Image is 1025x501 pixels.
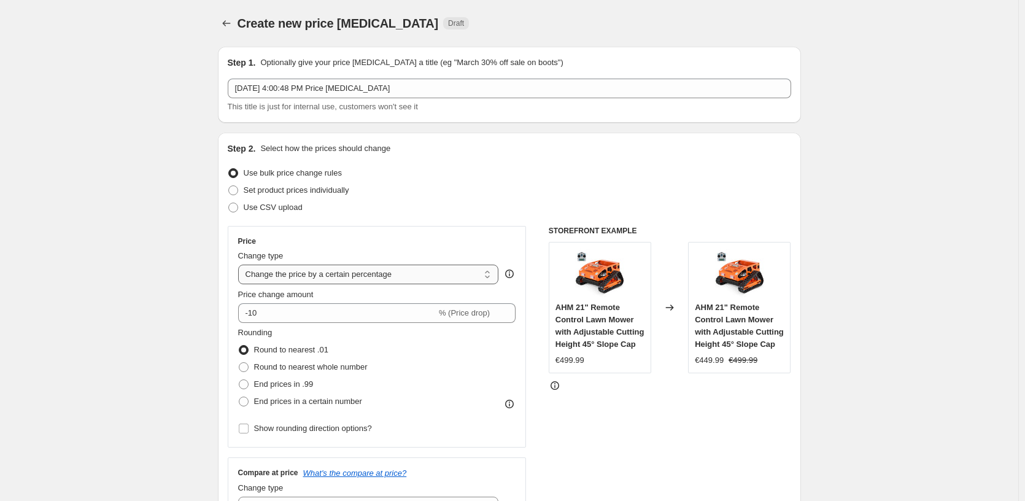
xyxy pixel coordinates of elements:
[549,226,791,236] h6: STOREFRONT EXAMPLE
[260,142,390,155] p: Select how the prices should change
[244,185,349,195] span: Set product prices individually
[238,328,273,337] span: Rounding
[439,308,490,317] span: % (Price drop)
[254,397,362,406] span: End prices in a certain number
[254,379,314,389] span: End prices in .99
[729,354,757,367] strike: €499.99
[238,290,314,299] span: Price change amount
[238,303,436,323] input: -15
[244,168,342,177] span: Use bulk price change rules
[228,79,791,98] input: 30% off holiday sale
[715,249,764,298] img: AHM-21-Remote-Control-Lawn-Mower-with-Adjustable-Cutting-Height-45-Slope-Cap_a1b42031-c496-4178-a...
[254,345,328,354] span: Round to nearest .01
[303,468,407,478] button: What's the compare at price?
[238,17,439,30] span: Create new price [MEDICAL_DATA]
[555,354,584,367] div: €499.99
[695,354,724,367] div: €449.99
[228,56,256,69] h2: Step 1.
[238,236,256,246] h3: Price
[228,142,256,155] h2: Step 2.
[555,303,644,349] span: AHM 21" Remote Control Lawn Mower with Adjustable Cutting Height 45° Slope Cap
[448,18,464,28] span: Draft
[244,203,303,212] span: Use CSV upload
[254,362,368,371] span: Round to nearest whole number
[238,251,284,260] span: Change type
[575,249,624,298] img: AHM-21-Remote-Control-Lawn-Mower-with-Adjustable-Cutting-Height-45-Slope-Cap_a1b42031-c496-4178-a...
[238,468,298,478] h3: Compare at price
[260,56,563,69] p: Optionally give your price [MEDICAL_DATA] a title (eg "March 30% off sale on boots")
[218,15,235,32] button: Price change jobs
[254,424,372,433] span: Show rounding direction options?
[695,303,784,349] span: AHM 21" Remote Control Lawn Mower with Adjustable Cutting Height 45° Slope Cap
[238,483,284,492] span: Change type
[228,102,418,111] span: This title is just for internal use, customers won't see it
[503,268,516,280] div: help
